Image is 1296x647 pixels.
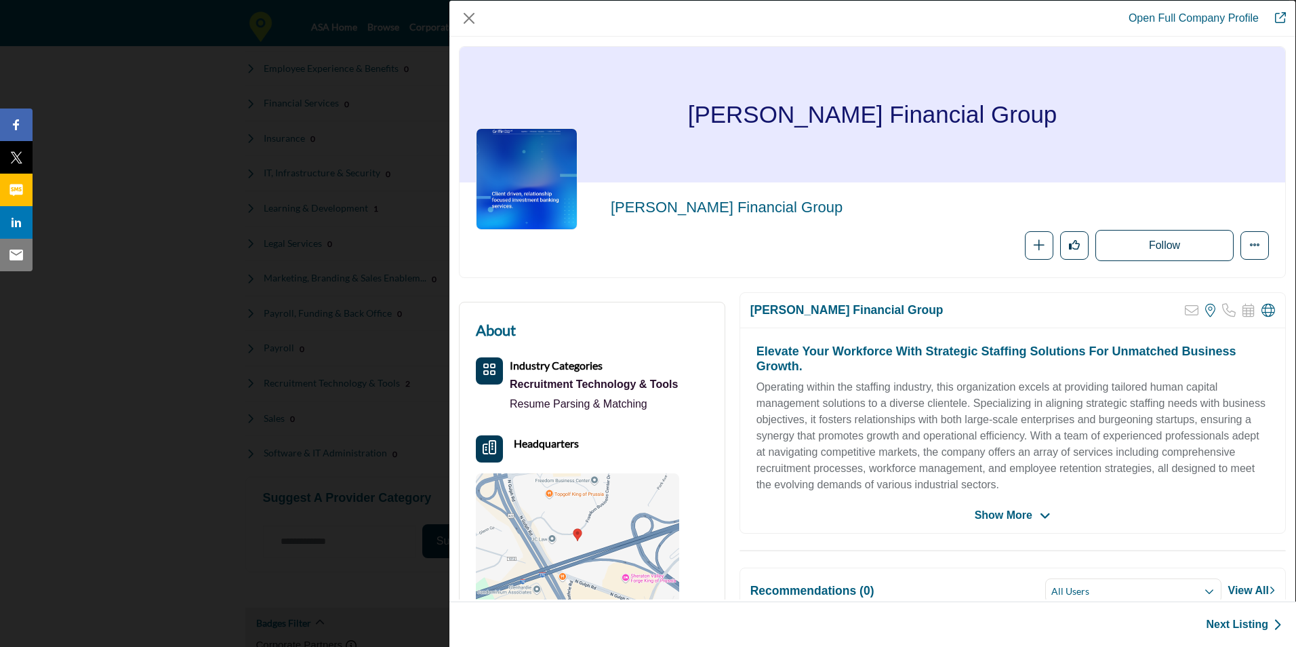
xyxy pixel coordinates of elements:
h2: Griffin Financial Group [750,303,944,317]
b: Headquarters [514,435,579,452]
a: Industry Categories [510,360,603,372]
button: Category Icon [476,357,503,385]
img: griffin-financial-group logo [476,128,578,230]
h2: About [476,319,516,341]
p: Operating within the staffing industry, this organization excels at providing tailored human capi... [756,379,1269,493]
h3: All Users [1051,585,1089,598]
a: Redirect to griffin-financial-group [1129,12,1259,24]
h1: [PERSON_NAME] Financial Group [688,47,1057,182]
h2: Recommendations (0) [750,584,874,598]
a: Recruitment Technology & Tools [510,374,678,395]
button: All Users [1045,579,1221,603]
b: Industry Categories [510,359,603,372]
span: Show More [975,507,1032,524]
a: Redirect to griffin-financial-group [1265,10,1286,26]
button: Close [459,8,479,28]
div: Software platforms and digital tools to streamline recruitment and hiring processes. [510,374,678,395]
button: Follow [1095,230,1234,261]
button: Headquarter icon [476,435,503,463]
button: More Options [1240,231,1269,260]
button: Add To List [1025,231,1053,260]
a: Next Listing [1206,616,1282,633]
h2: Elevate Your Workforce with Strategic Staffing Solutions for Unmatched Business Growth. [756,345,1269,374]
a: Resume Parsing & Matching [510,398,647,410]
h2: [PERSON_NAME] Financial Group [611,199,984,216]
a: View All [1228,583,1275,599]
button: Like [1060,231,1089,260]
img: Location Map [476,473,679,609]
